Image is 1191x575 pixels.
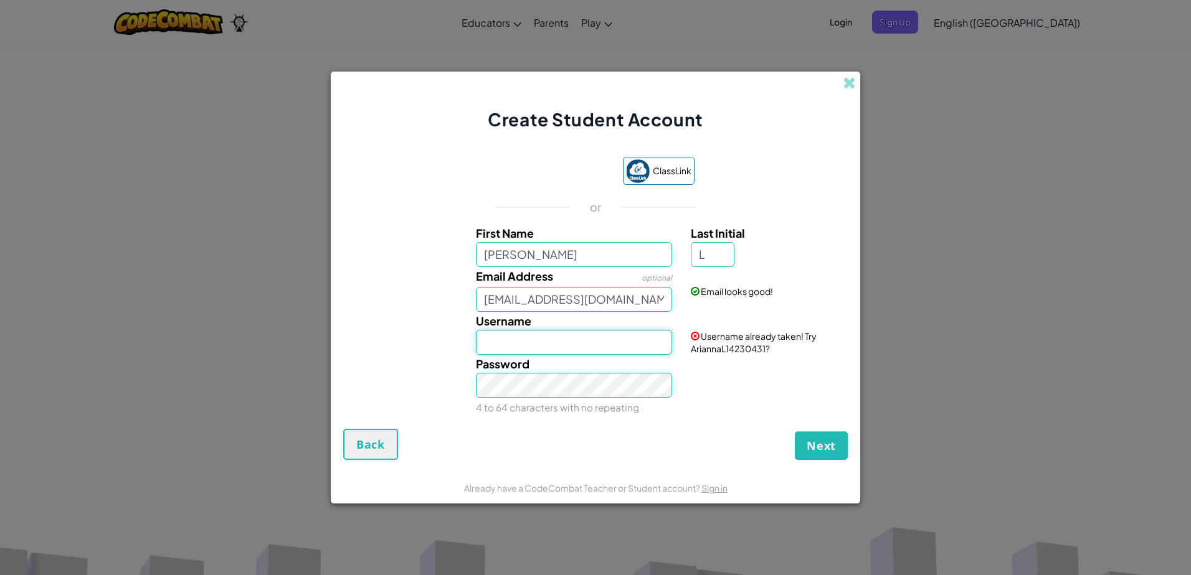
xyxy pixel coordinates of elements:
span: Username already taken! Try AriannaL14230431? [691,330,817,354]
span: Email looks good! [701,286,773,297]
p: or [590,200,602,215]
span: Last Initial [691,226,745,240]
span: optional [642,273,672,283]
span: Next [807,438,836,453]
button: Back [343,429,398,460]
small: 4 to 64 characters with no repeating [476,401,639,413]
img: classlink-logo-small.png [626,159,650,183]
button: Next [795,431,848,460]
span: First Name [476,226,534,240]
span: Username [476,314,531,328]
iframe: Sign in with Google Button [490,159,617,186]
span: Password [476,357,529,371]
span: Email Address [476,269,553,283]
span: ClassLink [653,162,691,180]
a: Sign in [701,482,728,493]
span: Create Student Account [488,108,703,130]
span: Already have a CodeCombat Teacher or Student account? [464,482,701,493]
span: Back [356,437,385,452]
